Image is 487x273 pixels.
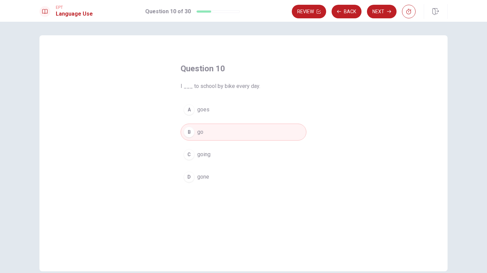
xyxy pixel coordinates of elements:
div: A [184,104,195,115]
button: Dgone [181,168,306,185]
span: goes [197,106,209,114]
span: going [197,150,211,159]
span: EPT [56,5,93,10]
button: Cgoing [181,146,306,163]
div: C [184,149,195,160]
h1: Question 10 of 30 [145,7,191,16]
div: D [184,171,195,182]
span: gone [197,173,209,181]
div: B [184,127,195,138]
button: Review [292,5,326,18]
button: Agoes [181,101,306,118]
h4: Question 10 [181,63,306,74]
button: Back [332,5,362,18]
button: Next [367,5,397,18]
span: go [197,128,203,136]
span: I ___ to school by bike every day. [181,82,306,90]
h1: Language Use [56,10,93,18]
button: Bgo [181,124,306,141]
